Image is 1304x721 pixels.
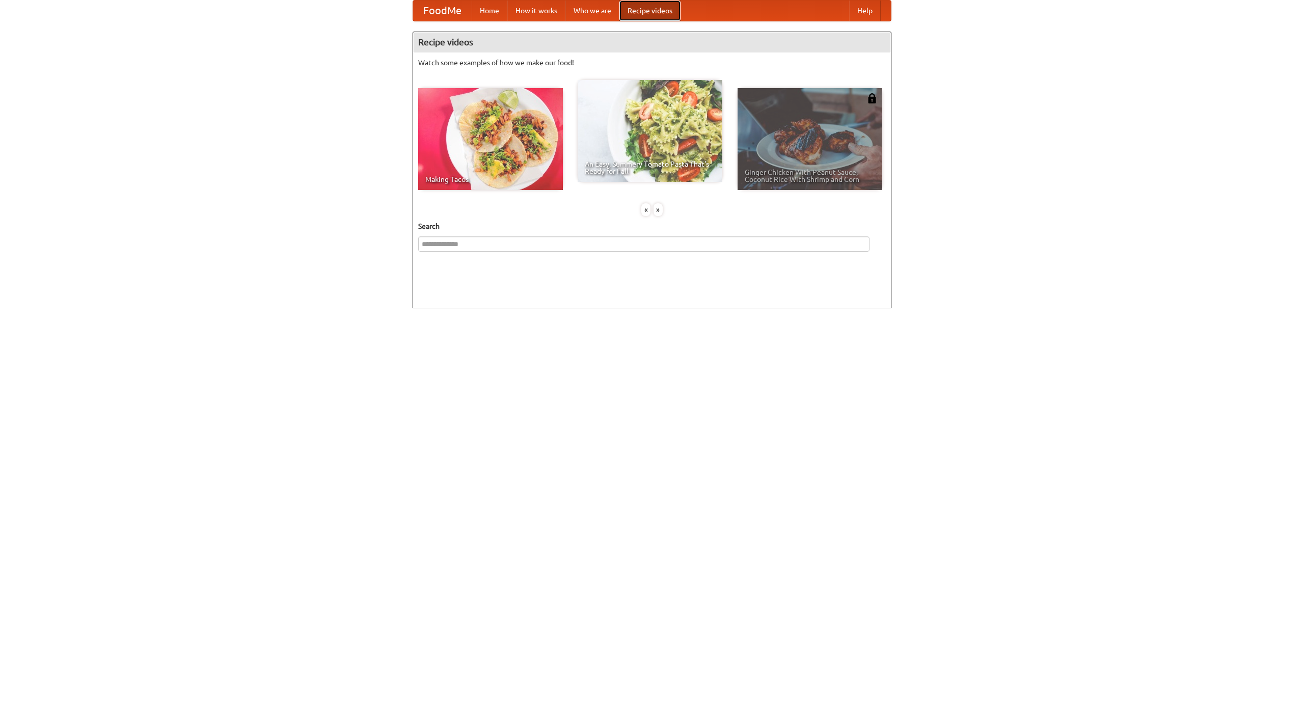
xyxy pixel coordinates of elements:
a: Who we are [565,1,619,21]
span: Making Tacos [425,176,556,183]
a: Help [849,1,881,21]
h4: Recipe videos [413,32,891,52]
h5: Search [418,221,886,231]
p: Watch some examples of how we make our food! [418,58,886,68]
div: « [641,203,650,216]
div: » [654,203,663,216]
span: An Easy, Summery Tomato Pasta That's Ready for Fall [585,161,715,175]
a: Home [472,1,507,21]
img: 483408.png [867,93,877,103]
a: Recipe videos [619,1,681,21]
a: Making Tacos [418,88,563,190]
a: How it works [507,1,565,21]
a: FoodMe [413,1,472,21]
a: An Easy, Summery Tomato Pasta That's Ready for Fall [578,80,722,182]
